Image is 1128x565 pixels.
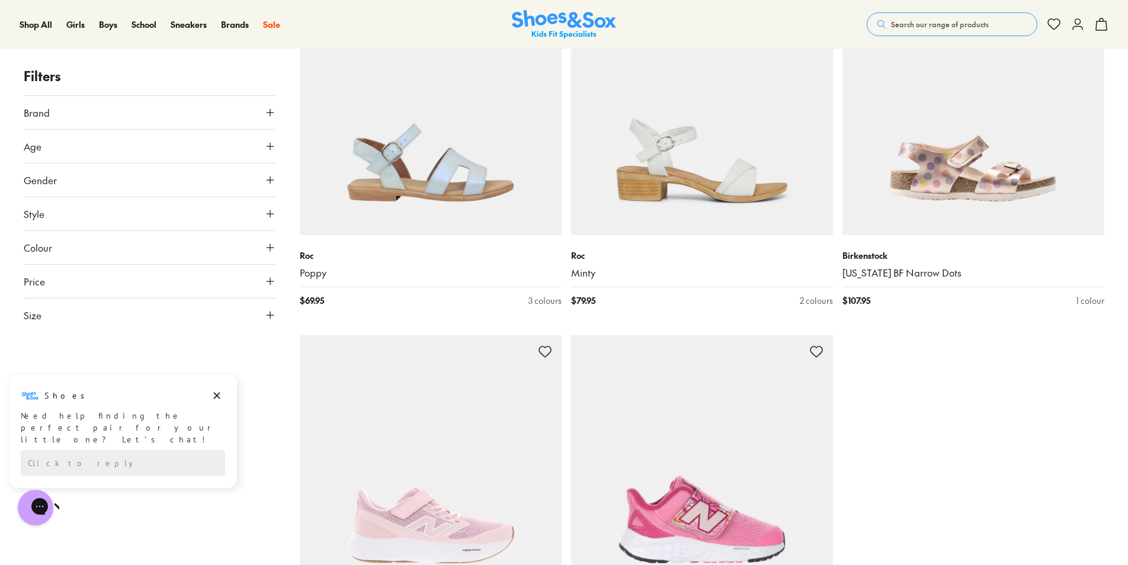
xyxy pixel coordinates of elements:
[842,249,1104,262] p: Birkenstock
[221,18,249,30] span: Brands
[528,294,562,307] div: 3 colours
[99,18,117,30] span: Boys
[24,308,41,322] span: Size
[132,18,156,30] span: School
[21,14,40,33] img: Shoes logo
[512,10,616,39] a: Shoes & Sox
[12,486,59,529] iframe: Gorgias live chat messenger
[66,18,85,30] span: Girls
[24,197,276,230] button: Style
[171,18,207,30] span: Sneakers
[842,267,1104,280] a: [US_STATE] BF Narrow Dots
[867,12,1037,36] button: Search our range of products
[571,249,833,262] p: Roc
[24,274,45,288] span: Price
[891,19,989,30] span: Search our range of products
[24,240,52,255] span: Colour
[300,249,562,262] p: Roc
[171,18,207,31] a: Sneakers
[20,18,52,30] span: Shop All
[24,96,276,129] button: Brand
[300,267,562,280] a: Poppy
[221,18,249,31] a: Brands
[132,18,156,31] a: School
[300,294,324,307] span: $ 69.95
[66,18,85,31] a: Girls
[24,139,41,153] span: Age
[263,18,280,31] a: Sale
[24,265,276,298] button: Price
[44,17,91,29] h3: Shoes
[9,14,237,73] div: Message from Shoes. Need help finding the perfect pair for your little one? Let’s chat!
[571,294,595,307] span: $ 79.95
[24,231,276,264] button: Colour
[571,267,833,280] a: Minty
[21,37,225,73] div: Need help finding the perfect pair for your little one? Let’s chat!
[24,207,44,221] span: Style
[24,298,276,332] button: Size
[99,18,117,31] a: Boys
[24,130,276,163] button: Age
[512,10,616,39] img: SNS_Logo_Responsive.svg
[24,66,276,86] p: Filters
[263,18,280,30] span: Sale
[21,78,225,104] div: Reply to the campaigns
[1076,294,1104,307] div: 1 colour
[24,173,57,187] span: Gender
[24,163,276,197] button: Gender
[800,294,833,307] div: 2 colours
[209,15,225,31] button: Dismiss campaign
[9,2,237,115] div: Campaign message
[20,18,52,31] a: Shop All
[842,294,870,307] span: $ 107.95
[24,105,50,120] span: Brand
